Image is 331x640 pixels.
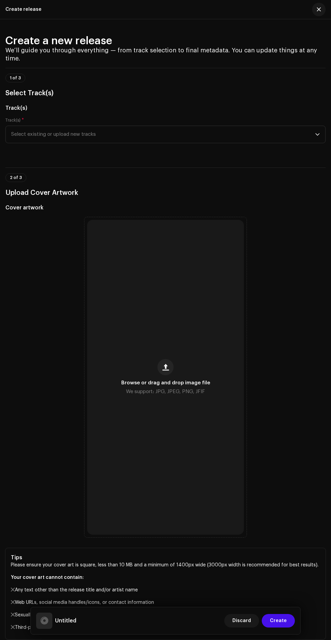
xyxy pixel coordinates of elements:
h2: Create a new release [5,35,326,46]
p: Third-party logos or trademarks without express written consent from the trademark holder [11,624,320,631]
h5: Untitled [55,617,76,625]
h3: Select Track(s) [5,88,326,99]
button: Create [262,614,295,628]
p: Web URLs, social media handles/icons, or contact information [11,599,320,606]
h5: Tips [11,554,320,562]
h5: Track(s) [5,104,326,112]
p: Your cover art cannot contain: [11,574,320,581]
p: Sexually explicit imagery [11,612,320,619]
h4: We’ll guide you through everything — from track selection to final metadata. You can update thing... [5,46,326,62]
button: Discard [224,614,259,628]
div: dropdown trigger [315,126,320,143]
span: 1 of 3 [10,76,21,80]
h5: Cover artwork [5,204,326,212]
p: Please ensure your cover art is square, less than 10 MB and a minimum of 1400px wide (3000px widt... [11,562,320,631]
span: 2 of 3 [10,176,22,180]
span: Browse or drag and drop image file [121,381,210,385]
span: We support: JPG, JPEG, PNG, JFIF [126,388,205,396]
span: Select existing or upload new tracks [11,126,315,143]
h3: Upload Cover Artwork [5,187,326,198]
div: Create release [5,7,42,12]
span: Create [270,614,287,628]
label: Track(s) [5,118,24,123]
span: Discard [232,614,251,628]
p: Any text other than the release title and/or artist name [11,587,320,594]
